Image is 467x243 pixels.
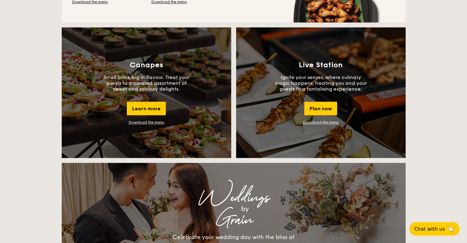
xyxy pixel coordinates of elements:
div: Weddings [116,192,352,203]
p: Ignite your senses, where culinary magic happens, treating you and your guests to a tantalising e... [275,74,367,92]
a: Download the menu [303,120,339,124]
h3: Live Station [299,61,343,69]
span: 🦙 [447,225,455,233]
div: by [138,203,352,214]
p: Small bites, big in flavour. Treat your guests to a curated assortment of sweet and savoury delig... [100,74,193,92]
a: Download the menu [129,120,164,124]
div: Learn more [127,102,166,115]
span: Chat with us [414,226,445,232]
h3: Canapes [130,61,163,69]
div: Plan now [304,102,337,115]
div: Grain [116,214,352,225]
button: Chat with us🦙 [409,222,460,236]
